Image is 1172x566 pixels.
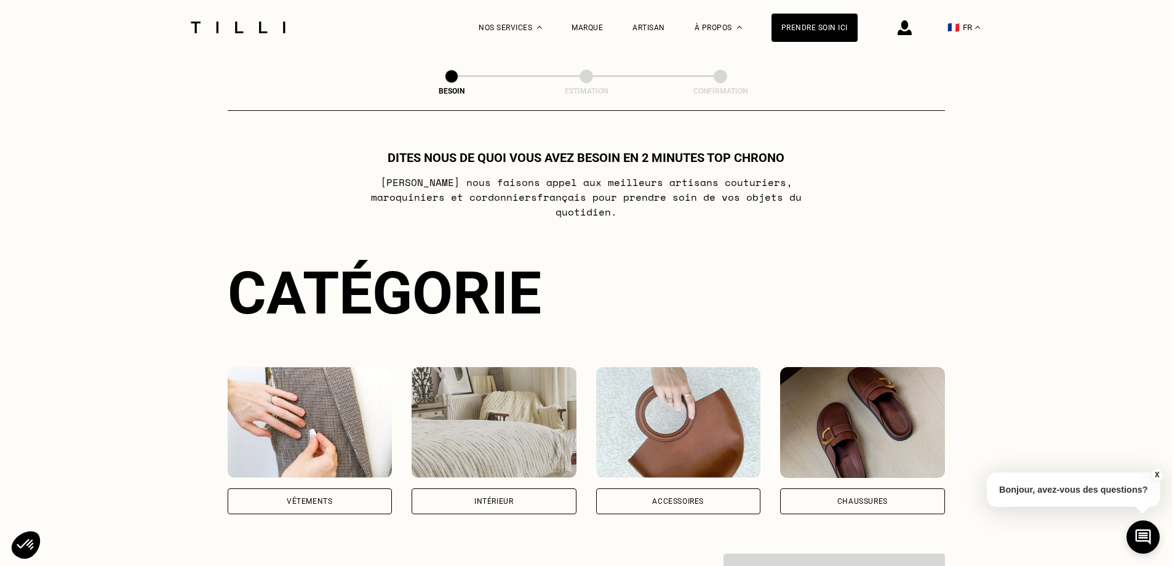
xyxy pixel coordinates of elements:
[186,22,290,33] img: Logo du service de couturière Tilli
[771,14,858,42] a: Prendre soin ici
[780,367,945,478] img: Chaussures
[596,367,761,478] img: Accessoires
[342,175,830,219] p: [PERSON_NAME] nous faisons appel aux meilleurs artisans couturiers , maroquiniers et cordonniers ...
[898,20,912,35] img: icône connexion
[987,472,1160,507] p: Bonjour, avez-vous des questions?
[1150,468,1163,482] button: X
[947,22,960,33] span: 🇫🇷
[412,367,576,478] img: Intérieur
[737,26,742,29] img: Menu déroulant à propos
[474,498,513,505] div: Intérieur
[390,87,513,95] div: Besoin
[287,498,332,505] div: Vêtements
[652,498,704,505] div: Accessoires
[228,259,945,328] div: Catégorie
[228,367,393,478] img: Vêtements
[572,23,603,32] a: Marque
[525,87,648,95] div: Estimation
[632,23,665,32] a: Artisan
[975,26,980,29] img: menu déroulant
[659,87,782,95] div: Confirmation
[837,498,888,505] div: Chaussures
[388,150,784,165] h1: Dites nous de quoi vous avez besoin en 2 minutes top chrono
[537,26,542,29] img: Menu déroulant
